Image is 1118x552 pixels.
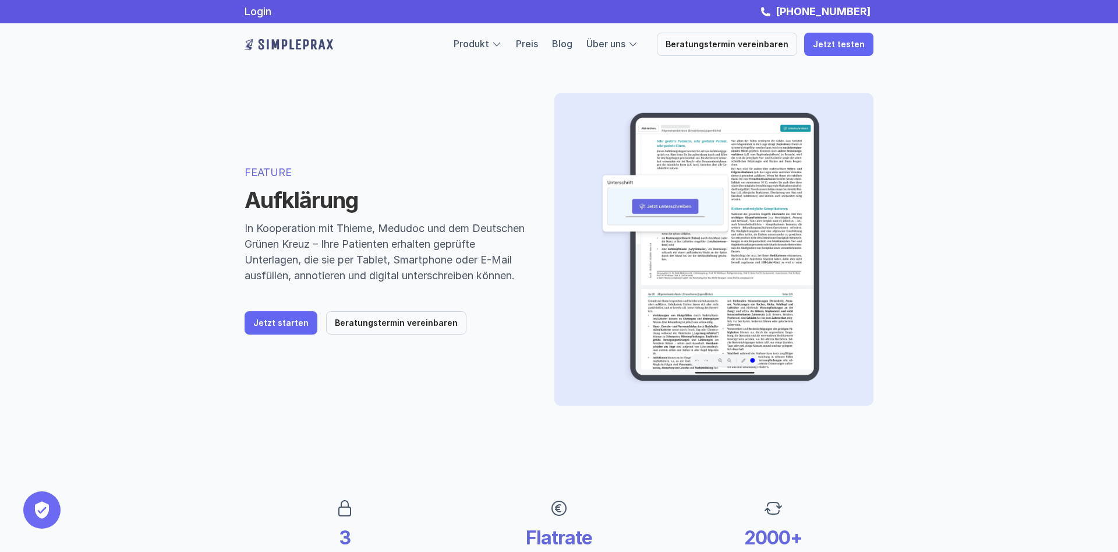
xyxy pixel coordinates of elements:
[245,187,526,214] h1: Aufklärung
[573,112,847,387] img: Beispielbild eienes Aufklärungsdokuments und einer digitalen Unterschrift
[813,40,865,50] p: Jetzt testen
[253,318,309,328] p: Jetzt starten
[326,311,466,335] a: Beratungstermin vereinbaren
[516,38,538,50] a: Preis
[666,40,788,50] p: Beratungstermin vereinbaren
[776,5,871,17] strong: [PHONE_NUMBER]
[335,318,458,328] p: Beratungstermin vereinbaren
[657,33,797,56] a: Beratungstermin vereinbaren
[245,164,526,180] p: FEATURE
[552,38,572,50] a: Blog
[245,5,271,17] a: Login
[268,527,422,549] p: 3
[804,33,873,56] a: Jetzt testen
[454,38,489,50] a: Produkt
[773,5,873,17] a: [PHONE_NUMBER]
[482,527,636,549] p: Flatrate
[586,38,625,50] a: Über uns
[245,311,317,335] a: Jetzt starten
[696,527,850,549] p: 2000+
[245,220,526,283] p: In Kooperation mit Thieme, Medudoc und dem Deutschen Grünen Kreuz – Ihre Patienten erhalten geprü...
